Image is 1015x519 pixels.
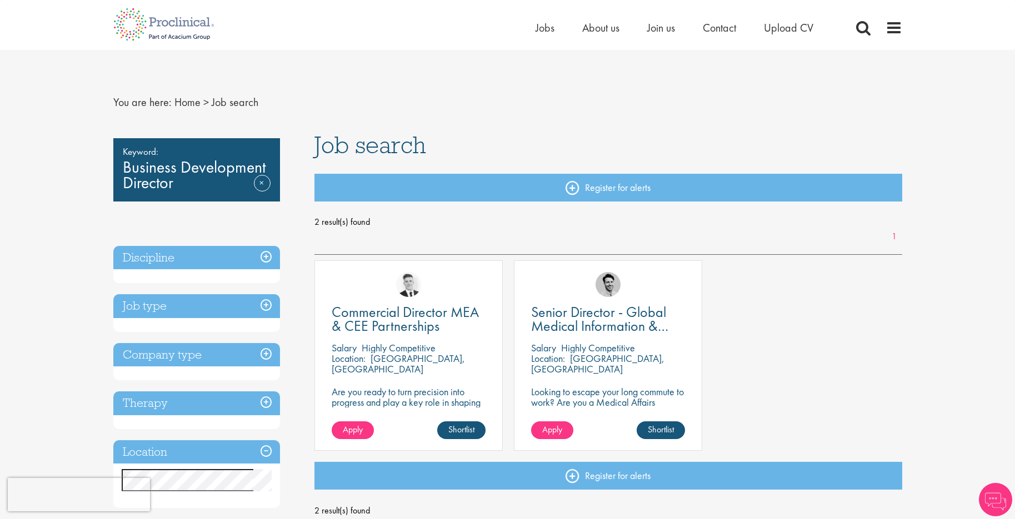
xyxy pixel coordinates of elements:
a: Shortlist [637,421,685,439]
h3: Location [113,440,280,464]
div: Business Development Director [113,138,280,201]
h3: Job type [113,294,280,318]
a: breadcrumb link [174,95,201,109]
a: Register for alerts [314,462,902,490]
span: Apply [343,424,363,435]
p: Highly Competitive [561,341,635,354]
h3: Therapy [113,391,280,415]
iframe: reCAPTCHA [8,478,150,511]
span: > [203,95,209,109]
span: Commercial Director MEA & CEE Partnerships [332,303,479,335]
span: Senior Director - Global Medical Information & Medical Affairs [531,303,668,349]
span: Job search [212,95,258,109]
p: Are you ready to turn precision into progress and play a key role in shaping the future of pharma... [332,386,486,418]
span: 2 result(s) found [314,214,902,230]
p: Highly Competitive [362,341,436,354]
a: Remove [254,175,271,207]
h3: Company type [113,343,280,367]
span: 2 result(s) found [314,502,902,519]
span: Keyword: [123,144,271,159]
a: Contact [703,21,736,35]
span: Apply [542,424,562,435]
img: Chatbot [979,483,1012,516]
img: Thomas Pinnock [596,272,621,297]
a: Register for alerts [314,174,902,201]
a: Apply [332,421,374,439]
a: About us [582,21,619,35]
img: Nicolas Daniel [396,272,421,297]
h3: Discipline [113,246,280,270]
a: Jobs [536,21,554,35]
a: Shortlist [437,421,486,439]
a: Commercial Director MEA & CEE Partnerships [332,305,486,333]
span: Salary [531,341,556,354]
a: 1 [886,230,902,243]
span: Location: [332,352,366,365]
a: Upload CV [764,21,813,35]
p: [GEOGRAPHIC_DATA], [GEOGRAPHIC_DATA] [531,352,664,375]
a: Senior Director - Global Medical Information & Medical Affairs [531,305,685,333]
span: You are here: [113,95,172,109]
p: [GEOGRAPHIC_DATA], [GEOGRAPHIC_DATA] [332,352,465,375]
span: Location: [531,352,565,365]
a: Apply [531,421,573,439]
span: Job search [314,130,426,160]
a: Join us [647,21,675,35]
p: Looking to escape your long commute to work? Are you a Medical Affairs Professional? Unlock your ... [531,386,685,429]
span: Salary [332,341,357,354]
